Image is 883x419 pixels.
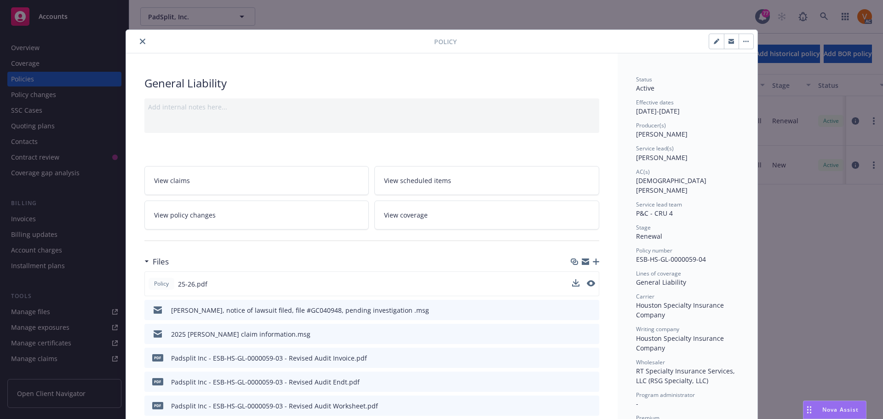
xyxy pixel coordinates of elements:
[822,406,859,413] span: Nova Assist
[572,279,579,289] button: download file
[171,305,429,315] div: [PERSON_NAME], notice of lawsuit filed, file #GC040948, pending investigation .msg
[171,329,310,339] div: 2025 [PERSON_NAME] claim information.msg
[636,247,672,254] span: Policy number
[636,232,662,241] span: Renewal
[374,201,599,230] a: View coverage
[384,210,428,220] span: View coverage
[171,377,360,387] div: Padsplit Inc - ESB-HS-GL-0000059-03 - Revised Audit Endt.pdf
[587,279,595,289] button: preview file
[572,279,579,287] button: download file
[573,353,580,363] button: download file
[152,354,163,361] span: pdf
[384,176,451,185] span: View scheduled items
[636,75,652,83] span: Status
[636,224,651,231] span: Stage
[636,301,726,319] span: Houston Specialty Insurance Company
[636,176,706,195] span: [DEMOGRAPHIC_DATA][PERSON_NAME]
[144,201,369,230] a: View policy changes
[144,256,169,268] div: Files
[154,210,216,220] span: View policy changes
[636,270,681,277] span: Lines of coverage
[153,256,169,268] h3: Files
[573,401,580,411] button: download file
[144,75,599,91] div: General Liability
[154,176,190,185] span: View claims
[636,334,726,352] span: Houston Specialty Insurance Company
[636,130,688,138] span: [PERSON_NAME]
[152,378,163,385] span: pdf
[636,391,695,399] span: Program administrator
[587,280,595,287] button: preview file
[374,166,599,195] a: View scheduled items
[636,144,674,152] span: Service lead(s)
[434,37,457,46] span: Policy
[803,401,815,419] div: Drag to move
[636,367,737,385] span: RT Specialty Insurance Services, LLC (RSG Specialty, LLC)
[636,98,739,116] div: [DATE] - [DATE]
[587,377,596,387] button: preview file
[573,329,580,339] button: download file
[152,402,163,409] span: pdf
[636,121,666,129] span: Producer(s)
[636,209,673,218] span: P&C - CRU 4
[171,353,367,363] div: Padsplit Inc - ESB-HS-GL-0000059-03 - Revised Audit Invoice.pdf
[636,201,682,208] span: Service lead team
[178,279,207,289] span: 25-26.pdf
[636,168,650,176] span: AC(s)
[636,153,688,162] span: [PERSON_NAME]
[137,36,148,47] button: close
[636,293,654,300] span: Carrier
[636,358,665,366] span: Wholesaler
[148,102,596,112] div: Add internal notes here...
[636,325,679,333] span: Writing company
[636,399,638,408] span: -
[587,401,596,411] button: preview file
[803,401,866,419] button: Nova Assist
[636,84,654,92] span: Active
[636,278,686,287] span: General Liability
[636,255,706,264] span: ESB-HS-GL-0000059-04
[587,353,596,363] button: preview file
[171,401,378,411] div: Padsplit Inc - ESB-HS-GL-0000059-03 - Revised Audit Worksheet.pdf
[573,305,580,315] button: download file
[573,377,580,387] button: download file
[636,98,674,106] span: Effective dates
[587,329,596,339] button: preview file
[587,305,596,315] button: preview file
[152,280,171,288] span: Policy
[144,166,369,195] a: View claims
